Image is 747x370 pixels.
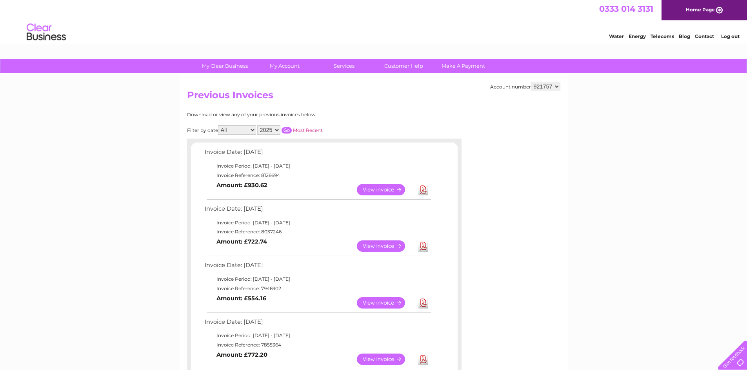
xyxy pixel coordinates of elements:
[187,112,393,117] div: Download or view any of your previous invoices below.
[203,218,432,227] td: Invoice Period: [DATE] - [DATE]
[679,33,690,39] a: Blog
[203,331,432,340] td: Invoice Period: [DATE] - [DATE]
[490,82,560,91] div: Account number
[203,284,432,293] td: Invoice Reference: 7946902
[216,238,267,245] b: Amount: £722.74
[357,297,414,309] a: View
[203,340,432,350] td: Invoice Reference: 7855364
[357,184,414,195] a: View
[216,182,267,189] b: Amount: £930.62
[203,204,432,218] td: Invoice Date: [DATE]
[203,171,432,180] td: Invoice Reference: 8126694
[431,59,496,73] a: Make A Payment
[418,240,428,252] a: Download
[187,90,560,105] h2: Previous Invoices
[252,59,317,73] a: My Account
[193,59,257,73] a: My Clear Business
[721,33,740,39] a: Log out
[216,351,267,358] b: Amount: £772.20
[293,127,323,133] a: Most Recent
[312,59,376,73] a: Services
[651,33,674,39] a: Telecoms
[418,297,428,309] a: Download
[357,354,414,365] a: View
[203,274,432,284] td: Invoice Period: [DATE] - [DATE]
[609,33,624,39] a: Water
[203,161,432,171] td: Invoice Period: [DATE] - [DATE]
[26,20,66,44] img: logo.png
[187,125,393,135] div: Filter by date
[629,33,646,39] a: Energy
[216,295,266,302] b: Amount: £554.16
[203,317,432,331] td: Invoice Date: [DATE]
[357,240,414,252] a: View
[371,59,436,73] a: Customer Help
[203,227,432,236] td: Invoice Reference: 8037246
[418,354,428,365] a: Download
[695,33,714,39] a: Contact
[189,4,559,38] div: Clear Business is a trading name of Verastar Limited (registered in [GEOGRAPHIC_DATA] No. 3667643...
[203,147,432,161] td: Invoice Date: [DATE]
[599,4,653,14] a: 0333 014 3131
[418,184,428,195] a: Download
[203,260,432,274] td: Invoice Date: [DATE]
